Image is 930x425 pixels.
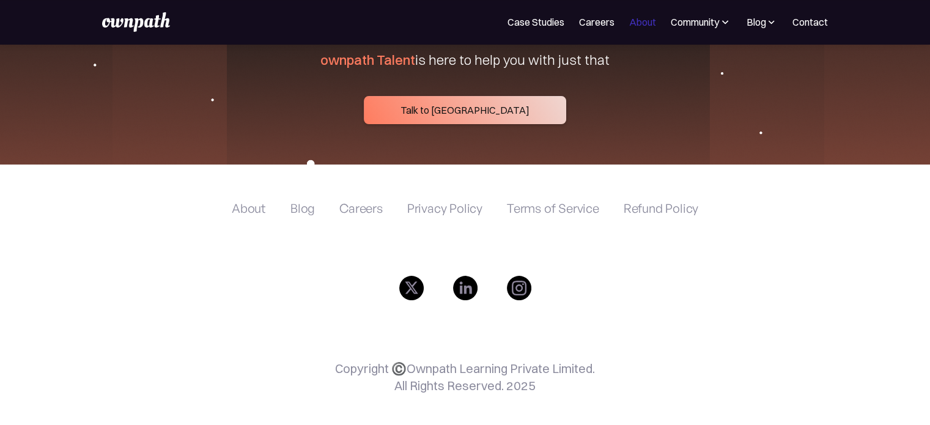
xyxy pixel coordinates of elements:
div: Community [671,15,731,29]
a: Terms of Service [507,201,599,216]
a: About [629,15,656,29]
a: Contact [792,15,828,29]
a: Privacy Policy [407,201,482,216]
a: Careers [579,15,614,29]
a: Careers [339,201,383,216]
a: Blog [290,201,315,216]
div: is here to help you with just that [320,51,610,68]
a: About [232,201,266,216]
a: Refund Policy [624,201,698,216]
span: ownpath Talent [320,51,415,68]
a: Case Studies [507,15,564,29]
p: Copyright ©️Ownpath Learning Private Limited. All Rights Reserved. 2025 [335,360,595,394]
div: Blog [746,15,778,29]
div: Blog [746,15,766,29]
a: Talk to [GEOGRAPHIC_DATA] [364,96,566,124]
div: Community [671,15,719,29]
